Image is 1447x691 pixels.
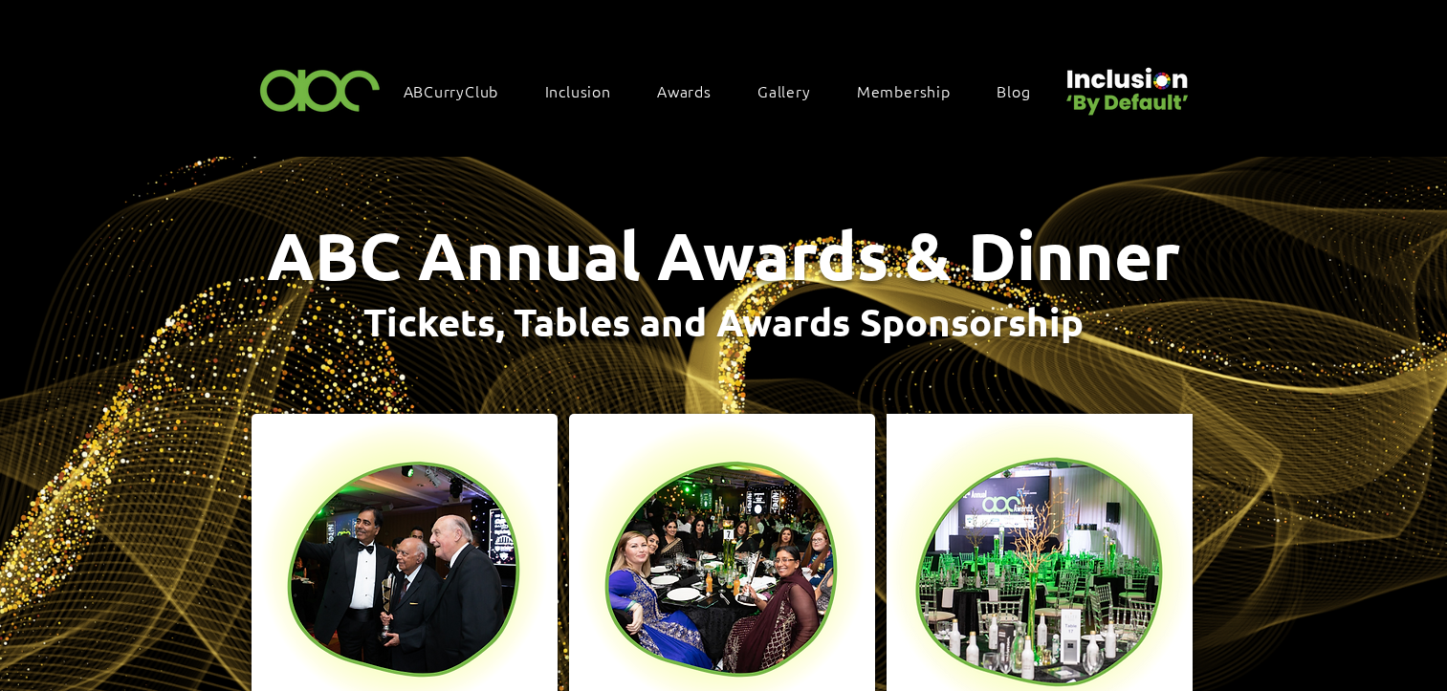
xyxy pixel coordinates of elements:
[394,71,528,111] a: ABCurryClub
[254,61,386,118] img: ABC-Logo-Blank-Background-01-01-2.png
[857,80,951,101] span: Membership
[363,296,1084,346] span: Tickets, Tables and Awards Sponsorship
[847,71,979,111] a: Membership
[536,71,640,111] div: Inclusion
[394,71,1060,111] nav: Site
[647,71,740,111] div: Awards
[757,80,811,101] span: Gallery
[748,71,840,111] a: Gallery
[657,80,712,101] span: Awards
[404,80,499,101] span: ABCurryClub
[997,80,1030,101] span: Blog
[545,80,611,101] span: Inclusion
[987,71,1059,111] a: Blog
[267,214,1180,295] span: ABC Annual Awards & Dinner
[1060,52,1192,118] img: Untitled design (22).png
